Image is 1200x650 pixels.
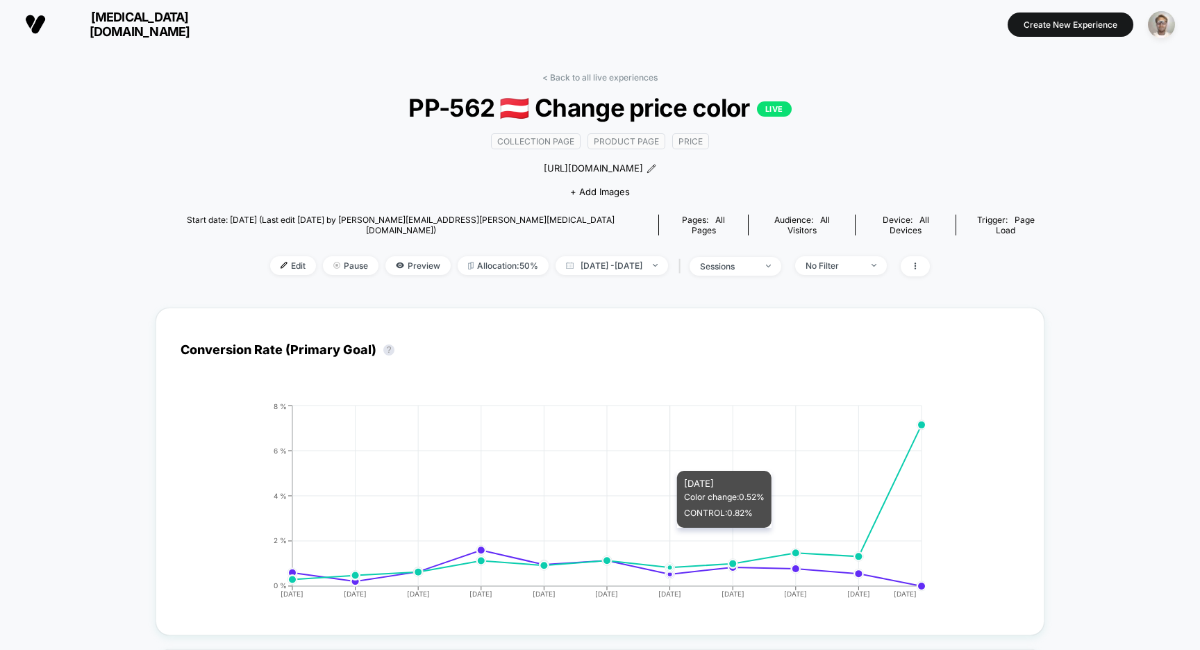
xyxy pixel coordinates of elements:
[56,10,223,39] span: [MEDICAL_DATA][DOMAIN_NAME]
[587,133,665,149] span: product page
[281,590,303,598] tspan: [DATE]
[967,215,1044,235] div: Trigger:
[806,260,861,271] div: No Filter
[1144,10,1179,39] button: ppic
[544,162,643,176] span: [URL][DOMAIN_NAME]
[491,133,581,149] span: COLLECTION PAGE
[1148,11,1175,38] img: ppic
[383,344,394,356] button: ?
[872,264,876,267] img: end
[784,590,807,598] tspan: [DATE]
[167,402,1006,610] div: CONVERSION_RATE
[333,262,340,269] img: end
[700,261,756,272] div: sessions
[274,581,287,590] tspan: 0 %
[672,133,709,149] span: PRICE
[274,446,287,454] tspan: 6 %
[855,215,956,235] span: Device:
[766,265,771,267] img: end
[1008,12,1133,37] button: Create New Experience
[669,215,737,235] div: Pages:
[21,9,227,40] button: [MEDICAL_DATA][DOMAIN_NAME]
[692,215,726,235] span: all pages
[323,256,378,275] span: Pause
[996,215,1035,235] span: Page Load
[847,590,870,598] tspan: [DATE]
[757,101,792,117] p: LIVE
[890,215,929,235] span: all devices
[156,215,647,235] span: Start date: [DATE] (Last edit [DATE] by [PERSON_NAME][EMAIL_ADDRESS][PERSON_NAME][MEDICAL_DATA][D...
[658,590,681,598] tspan: [DATE]
[274,536,287,544] tspan: 2 %
[270,256,316,275] span: Edit
[570,186,630,197] span: + Add Images
[556,256,668,275] span: [DATE] - [DATE]
[469,590,492,598] tspan: [DATE]
[566,262,574,269] img: calendar
[759,215,844,235] div: Audience:
[200,93,1000,123] span: PP-562 🇦🇹 Change price color
[281,262,287,269] img: edit
[542,72,658,83] a: < Back to all live experiences
[25,14,46,35] img: Visually logo
[722,590,744,598] tspan: [DATE]
[274,491,287,499] tspan: 4 %
[344,590,367,598] tspan: [DATE]
[407,590,430,598] tspan: [DATE]
[653,264,658,267] img: end
[468,262,474,269] img: rebalance
[595,590,618,598] tspan: [DATE]
[458,256,549,275] span: Allocation: 50%
[385,256,451,275] span: Preview
[274,401,287,410] tspan: 8 %
[533,590,556,598] tspan: [DATE]
[787,215,830,235] span: All Visitors
[894,590,917,598] tspan: [DATE]
[181,342,401,357] div: Conversion Rate (Primary Goal)
[675,256,690,276] span: |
